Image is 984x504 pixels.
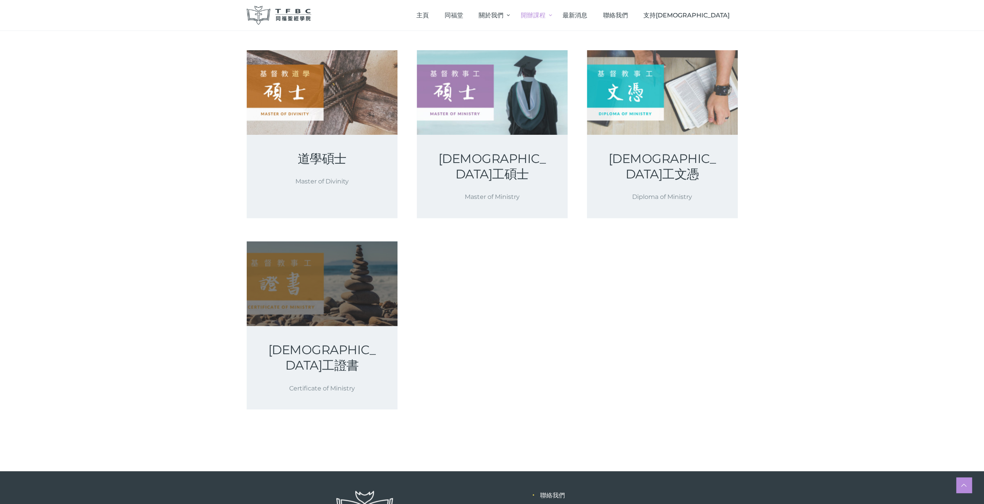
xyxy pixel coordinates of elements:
[247,6,312,25] img: 同福聖經學院 TFBC
[555,4,595,27] a: 最新消息
[409,4,437,27] a: 主頁
[265,151,379,166] a: 道學碩士
[956,477,972,493] a: Scroll to top
[521,12,546,19] span: 開辦課程
[435,151,549,182] a: [DEMOGRAPHIC_DATA]工碩士
[416,12,429,19] span: 主頁
[643,12,730,19] span: 支持[DEMOGRAPHIC_DATA]
[636,4,738,27] a: 支持[DEMOGRAPHIC_DATA]
[513,4,554,27] a: 開辦課程
[265,176,379,187] p: Master of Divinity
[471,4,513,27] a: 關於我們
[437,4,471,27] a: 同福堂
[540,492,565,499] a: 聯絡我們
[605,192,719,202] p: Diploma of Ministry
[435,192,549,202] p: Master of Ministry
[603,12,628,19] span: 聯絡我們
[605,151,719,182] a: [DEMOGRAPHIC_DATA]工文憑
[563,12,587,19] span: 最新消息
[479,12,503,19] span: 關於我們
[445,12,463,19] span: 同福堂
[595,4,636,27] a: 聯絡我們
[265,342,379,373] a: [DEMOGRAPHIC_DATA]工證書
[265,383,379,394] p: Certificate of Ministry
